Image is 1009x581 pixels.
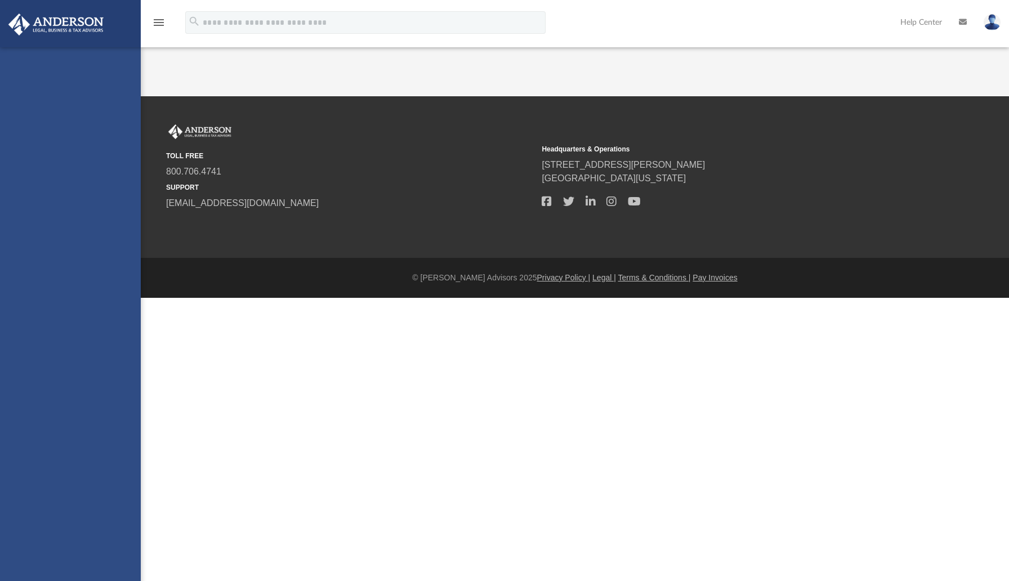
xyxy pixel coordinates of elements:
small: Headquarters & Operations [542,144,909,154]
img: Anderson Advisors Platinum Portal [166,124,234,139]
div: © [PERSON_NAME] Advisors 2025 [141,272,1009,284]
a: Privacy Policy | [537,273,591,282]
a: [STREET_ADDRESS][PERSON_NAME] [542,160,705,169]
a: menu [152,21,166,29]
img: Anderson Advisors Platinum Portal [5,14,107,35]
a: [GEOGRAPHIC_DATA][US_STATE] [542,173,686,183]
a: Pay Invoices [693,273,737,282]
a: Legal | [592,273,616,282]
img: User Pic [984,14,1001,30]
a: [EMAIL_ADDRESS][DOMAIN_NAME] [166,198,319,208]
small: SUPPORT [166,182,534,193]
a: Terms & Conditions | [618,273,691,282]
small: TOLL FREE [166,151,534,161]
a: 800.706.4741 [166,167,221,176]
i: search [188,15,200,28]
i: menu [152,16,166,29]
